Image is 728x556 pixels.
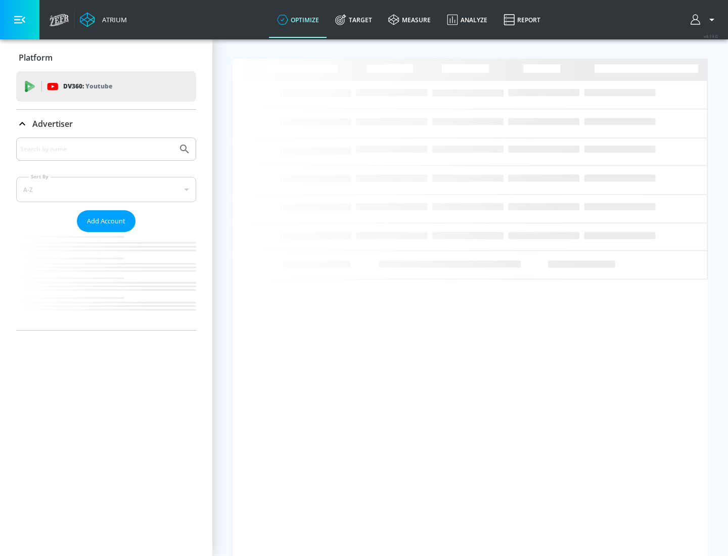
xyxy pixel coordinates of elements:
[327,2,380,38] a: Target
[98,15,127,24] div: Atrium
[380,2,439,38] a: measure
[16,71,196,102] div: DV360: Youtube
[704,33,718,39] span: v 4.19.0
[16,110,196,138] div: Advertiser
[85,81,112,91] p: Youtube
[439,2,495,38] a: Analyze
[77,210,135,232] button: Add Account
[16,137,196,330] div: Advertiser
[19,52,53,63] p: Platform
[29,173,51,180] label: Sort By
[20,143,173,156] input: Search by name
[269,2,327,38] a: optimize
[16,43,196,72] div: Platform
[32,118,73,129] p: Advertiser
[63,81,112,92] p: DV360:
[16,177,196,202] div: A-Z
[87,215,125,227] span: Add Account
[80,12,127,27] a: Atrium
[16,232,196,330] nav: list of Advertiser
[495,2,549,38] a: Report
